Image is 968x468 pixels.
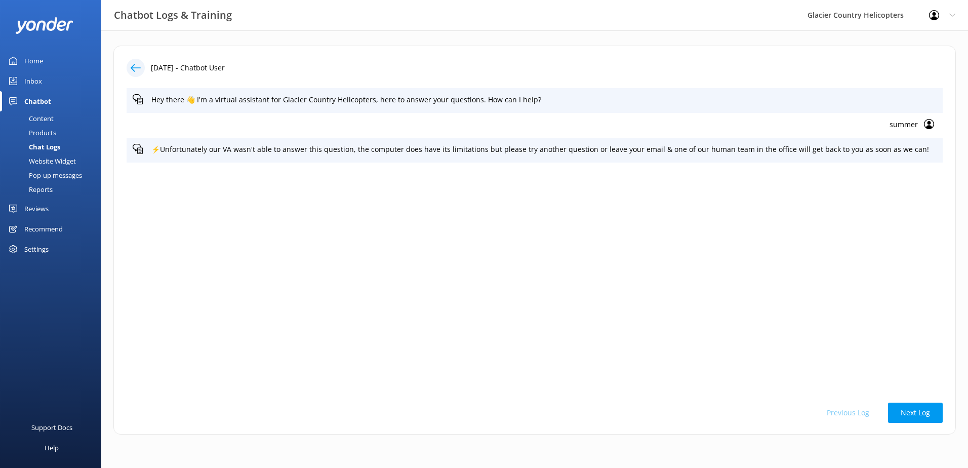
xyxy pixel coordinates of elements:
p: ⚡Unfortunately our VA wasn't able to answer this question, the computer does have its limitations... [151,144,937,155]
a: Reports [6,182,101,197]
div: Inbox [24,71,42,91]
div: Home [24,51,43,71]
h3: Chatbot Logs & Training [114,7,232,23]
div: Reviews [24,199,49,219]
div: Products [6,126,56,140]
div: Website Widget [6,154,76,168]
div: Recommend [24,219,63,239]
div: Reports [6,182,53,197]
a: Content [6,111,101,126]
a: Pop-up messages [6,168,101,182]
p: summer [133,119,918,130]
a: Products [6,126,101,140]
img: yonder-white-logo.png [15,17,73,34]
a: Chat Logs [6,140,101,154]
div: Content [6,111,54,126]
div: Pop-up messages [6,168,82,182]
div: Chat Logs [6,140,60,154]
a: Website Widget [6,154,101,168]
div: Chatbot [24,91,51,111]
p: Hey there 👋 I'm a virtual assistant for Glacier Country Helicopters, here to answer your question... [151,94,937,105]
p: [DATE] - Chatbot User [151,62,225,73]
div: Help [45,438,59,458]
div: Settings [24,239,49,259]
button: Next Log [888,403,943,423]
div: Support Docs [31,417,72,438]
